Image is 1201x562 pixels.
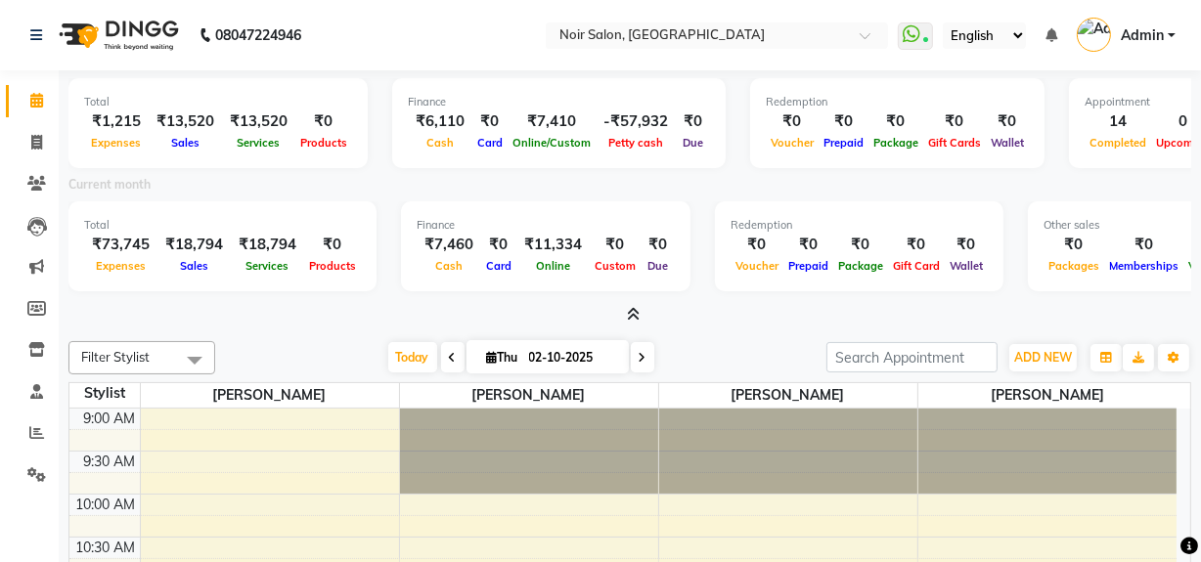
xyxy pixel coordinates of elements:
span: Due [643,259,673,273]
span: Cash [422,136,459,150]
div: ₹0 [731,234,783,256]
span: Online [531,259,575,273]
div: ₹7,410 [508,110,596,133]
span: [PERSON_NAME] [659,383,917,408]
div: ₹0 [295,110,352,133]
span: Products [295,136,352,150]
span: Online/Custom [508,136,596,150]
div: ₹1,215 [84,110,149,133]
span: Card [481,259,516,273]
div: Stylist [69,383,140,404]
span: [PERSON_NAME] [400,383,658,408]
span: Prepaid [783,259,833,273]
div: ₹0 [676,110,710,133]
div: ₹0 [945,234,988,256]
span: Today [388,342,437,372]
div: ₹18,794 [231,234,304,256]
div: 10:30 AM [72,538,140,558]
div: ₹0 [888,234,945,256]
div: ₹0 [1104,234,1183,256]
div: 14 [1085,110,1151,133]
span: Petty cash [603,136,668,150]
div: ₹0 [472,110,508,133]
span: Products [304,259,361,273]
div: ₹0 [868,110,923,133]
span: Services [233,136,286,150]
input: 2025-10-02 [523,343,621,372]
span: Expenses [87,136,147,150]
div: Finance [417,217,675,234]
div: ₹13,520 [149,110,222,133]
img: logo [50,8,184,63]
div: ₹0 [819,110,868,133]
span: Package [868,136,923,150]
div: ₹0 [833,234,888,256]
div: -₹57,932 [596,110,676,133]
span: Prepaid [819,136,868,150]
div: ₹13,520 [222,110,295,133]
span: Sales [175,259,213,273]
span: Cash [430,259,467,273]
span: [PERSON_NAME] [141,383,399,408]
div: ₹18,794 [157,234,231,256]
span: Completed [1085,136,1151,150]
div: 9:30 AM [80,452,140,472]
span: Gift Cards [923,136,986,150]
span: Voucher [731,259,783,273]
span: Services [242,259,294,273]
span: Card [472,136,508,150]
div: ₹0 [641,234,675,256]
span: Custom [590,259,641,273]
span: Wallet [986,136,1029,150]
span: ADD NEW [1014,350,1072,365]
input: Search Appointment [826,342,998,372]
div: ₹11,334 [516,234,590,256]
span: Due [678,136,708,150]
span: Gift Card [888,259,945,273]
span: Memberships [1104,259,1183,273]
div: Redemption [731,217,988,234]
span: Wallet [945,259,988,273]
div: Total [84,217,361,234]
span: Thu [482,350,523,365]
div: Redemption [766,94,1029,110]
span: Voucher [766,136,819,150]
span: Filter Stylist [81,349,150,365]
div: Total [84,94,352,110]
span: Expenses [91,259,151,273]
div: ₹0 [923,110,986,133]
div: ₹0 [766,110,819,133]
span: Package [833,259,888,273]
span: Sales [166,136,204,150]
div: ₹0 [304,234,361,256]
span: Packages [1044,259,1104,273]
div: ₹0 [481,234,516,256]
div: ₹0 [783,234,833,256]
div: 10:00 AM [72,495,140,515]
img: Admin [1077,18,1111,52]
span: [PERSON_NAME] [918,383,1178,408]
div: ₹7,460 [417,234,481,256]
div: ₹6,110 [408,110,472,133]
div: ₹0 [1044,234,1104,256]
div: ₹0 [590,234,641,256]
b: 08047224946 [215,8,301,63]
div: Finance [408,94,710,110]
span: Admin [1121,25,1164,46]
div: ₹73,745 [84,234,157,256]
button: ADD NEW [1009,344,1077,371]
div: 9:00 AM [80,409,140,429]
label: Current month [68,176,151,194]
div: ₹0 [986,110,1029,133]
